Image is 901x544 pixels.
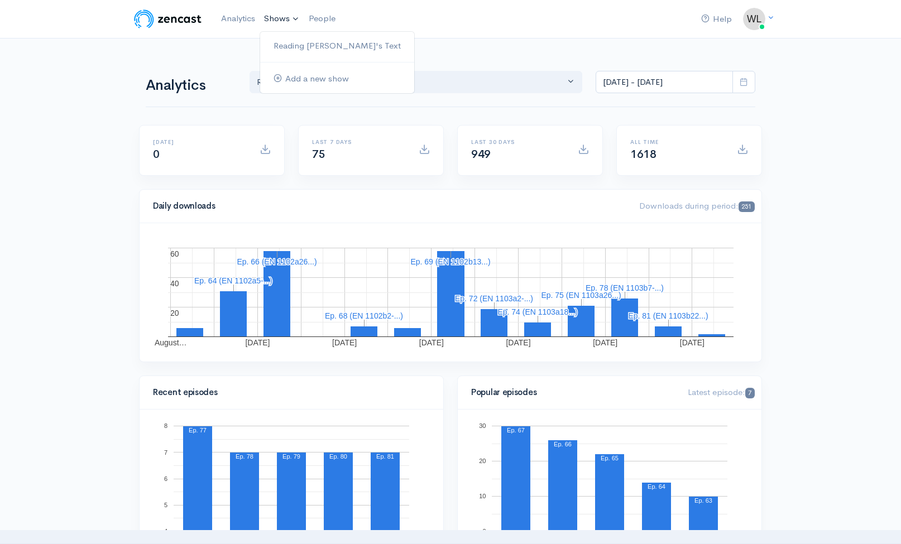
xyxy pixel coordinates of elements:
text: 20 [170,309,179,317]
h6: Last 7 days [312,139,405,145]
a: Add a new show [260,69,414,89]
a: Reading [PERSON_NAME]'s Text [260,36,414,56]
span: 949 [471,147,491,161]
text: 40 [170,279,179,288]
svg: A chart. [153,237,748,348]
svg: A chart. [471,423,748,535]
text: Ep. 72 (EN 1103a2-...) [455,294,533,303]
a: People [304,7,340,31]
text: 0 [482,528,486,535]
text: 10 [479,493,486,499]
img: ... [743,8,765,30]
text: August… [155,338,187,347]
text: Ep. 66 [554,441,572,447]
text: Ep. 64 (EN 1102a5-...) [194,276,272,285]
svg: A chart. [153,423,430,535]
h1: Analytics [146,78,236,94]
span: 251 [739,201,755,212]
text: 5 [164,502,167,508]
a: Shows [260,7,304,31]
h4: Popular episodes [471,388,674,397]
img: ZenCast Logo [132,8,203,30]
text: 30 [479,422,486,429]
text: [DATE] [419,338,444,347]
ul: Shows [260,31,415,94]
text: Ep. 78 (EN 1103b7-...) [586,283,664,292]
text: Ep. 81 (EN 1103b22...) [628,311,708,320]
h6: Last 30 days [471,139,564,145]
span: Downloads during period: [639,200,755,211]
text: Ep. 81 [376,453,394,460]
text: 60 [170,249,179,258]
span: Latest episode: [688,387,755,397]
h6: All time [630,139,723,145]
text: Ep. 65 [601,455,619,461]
text: 7 [164,449,167,455]
text: Ep. 75 (EN 1103a26...) [541,291,621,300]
text: Ep. 77 [189,427,207,434]
text: Ep. 66 (EN 1102a26...) [237,257,317,266]
span: 7 [745,388,755,398]
a: Help [697,7,736,31]
text: [DATE] [506,338,530,347]
text: Ep. 79 [282,453,300,460]
text: Ep. 80 [329,453,347,460]
text: [DATE] [245,338,270,347]
h4: Recent episodes [153,388,423,397]
text: 8 [164,422,167,429]
text: Ep. 69 (EN 1102b13...) [410,257,490,266]
text: Ep. 74 (EN 1103a18...) [497,307,577,316]
text: 6 [164,475,167,482]
text: Ep. 78 [236,453,253,460]
input: analytics date range selector [596,71,733,94]
text: 20 [479,458,486,464]
text: Ep. 68 (EN 1102b2-...) [325,311,403,320]
div: Reading [PERSON_NAME]'s Text [257,76,565,89]
text: Ep. 67 [507,427,525,434]
text: [DATE] [593,338,617,347]
span: 0 [153,147,160,161]
text: Ep. 64 [648,483,665,490]
a: Analytics [217,7,260,31]
span: 75 [312,147,325,161]
button: Reading Aristotle's Text [250,71,582,94]
text: [DATE] [332,338,357,347]
h4: Daily downloads [153,201,626,211]
text: [DATE] [680,338,704,347]
text: 4 [164,528,167,535]
text: Ep. 63 [694,497,712,504]
h6: [DATE] [153,139,246,145]
span: 1618 [630,147,656,161]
